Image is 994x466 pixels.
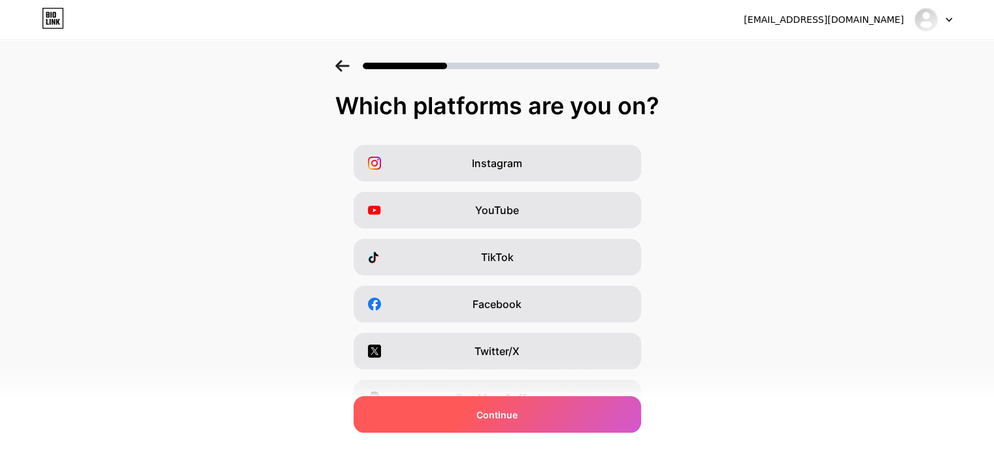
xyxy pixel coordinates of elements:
[476,408,518,422] span: Continue
[456,390,538,406] span: Buy Me a Coffee
[472,155,522,171] span: Instagram
[474,343,520,359] span: Twitter/X
[481,249,514,265] span: TikTok
[914,7,938,32] img: sachin
[744,13,904,27] div: [EMAIL_ADDRESS][DOMAIN_NAME]
[13,93,981,119] div: Which platforms are you on?
[473,437,521,453] span: Snapchat
[472,296,522,312] span: Facebook
[475,202,519,218] span: YouTube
